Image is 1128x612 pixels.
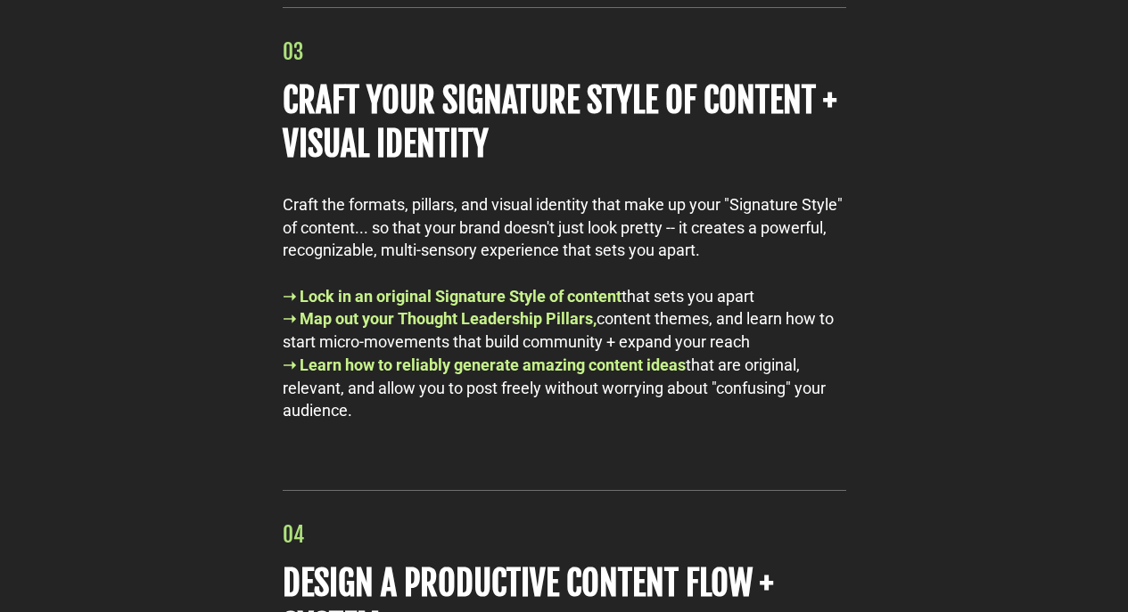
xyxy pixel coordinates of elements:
[283,79,836,165] b: CRAFT YOUR SIGNATURE STYLE OF CONTENT + VISUAL IDENTITY
[283,307,846,353] div: content themes, and learn how to start micro-movements that build community + expand your reach
[283,39,846,65] h2: 03
[283,287,622,306] b: ➝ Lock in an original Signature Style of content
[283,285,846,308] div: that sets you apart
[283,193,846,262] div: Craft the formats, pillars, and visual identity that make up your "Signature Style" of content......
[283,355,686,374] b: ➝ Learn how to reliably generate amazing content ideas
[283,522,846,548] h2: 04
[283,354,846,422] div: that are original, relevant, and allow you to post freely without worrying about "confusing" your...
[283,309,597,328] b: ➝ Map out your Thought Leadership Pillars,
